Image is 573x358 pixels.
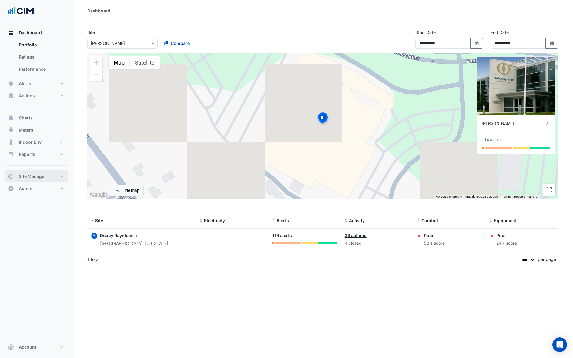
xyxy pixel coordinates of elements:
div: Dashboard [87,8,110,14]
button: Indoor Env [5,136,68,148]
a: Portfolio [14,39,68,51]
span: Dashboard [19,30,42,36]
a: Ratings [14,51,68,63]
a: 23 actions [345,233,367,238]
div: Poor [424,232,445,239]
label: Site [87,29,95,35]
div: 114 alerts [482,137,501,143]
span: Indoor Env [19,139,42,145]
span: Admin [19,186,32,192]
button: Show street map [109,56,130,69]
div: Poor [496,232,517,239]
app-icon: Admin [8,186,14,192]
span: per page [538,257,556,262]
span: Comfort [421,218,439,223]
span: Alerts [19,81,31,87]
label: Start Date [415,29,436,35]
a: Report a map error [514,195,538,198]
button: Alerts [5,78,68,90]
img: Google [89,191,109,199]
div: Dashboard [5,39,68,78]
span: Depuy [100,233,113,238]
a: Open this area in Google Maps (opens a new window) [89,191,109,199]
span: Alerts [276,218,289,223]
div: 24% score [496,240,517,247]
div: - [200,232,265,239]
div: 53% score [424,240,445,247]
a: Performance [14,63,68,75]
button: Keyboard shortcuts [436,195,462,199]
div: 4 closed [345,240,410,247]
span: Actions [19,93,35,99]
button: Show satellite imagery [130,56,160,69]
app-icon: Charts [8,115,14,121]
button: Compare [160,38,194,49]
div: Open Intercom Messenger [552,337,567,352]
div: 114 alerts [272,232,337,239]
div: Hide map [122,187,139,194]
img: site-pin-selected.svg [316,112,330,126]
img: Company Logo [7,5,35,17]
img: Depuy Raynham [477,57,555,115]
app-icon: Dashboard [8,30,14,36]
button: Actions [5,90,68,102]
app-icon: Meters [8,127,14,133]
div: 1 total [87,252,519,267]
span: Raynham [114,232,140,239]
button: Site Manager [5,170,68,182]
button: Dashboard [5,27,68,39]
span: Charts [19,115,33,121]
div: [PERSON_NAME] [482,120,544,127]
app-icon: Reports [8,151,14,157]
span: Electricity [204,218,225,223]
span: Site Manager [19,173,46,179]
label: End Date [491,29,509,35]
fa-icon: Select Date [474,41,480,46]
button: Toggle fullscreen view [543,184,555,196]
span: Equipment [494,218,517,223]
button: Meters [5,124,68,136]
button: Charts [5,112,68,124]
span: Site [95,218,103,223]
button: Zoom out [90,69,102,81]
app-icon: Indoor Env [8,139,14,145]
span: Reports [19,151,35,157]
fa-icon: Select Date [549,41,555,46]
div: [GEOGRAPHIC_DATA], [US_STATE] [100,240,168,247]
span: Activity [349,218,365,223]
button: Hide map [110,185,143,196]
button: Reports [5,148,68,160]
a: Terms (opens in new tab) [502,195,511,198]
span: Compare [171,40,190,46]
span: Account [19,344,36,350]
span: Meters [19,127,33,133]
button: Admin [5,182,68,195]
app-icon: Site Manager [8,173,14,179]
span: Map data ©2025 Google [465,195,498,198]
app-icon: Actions [8,93,14,99]
app-icon: Alerts [8,81,14,87]
button: Zoom in [90,56,102,69]
button: Account [5,341,68,353]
